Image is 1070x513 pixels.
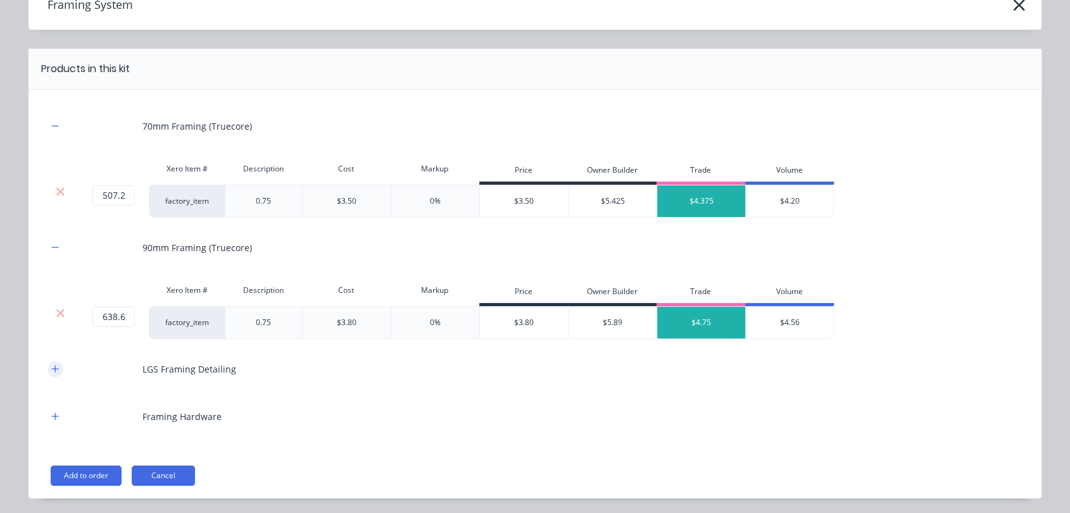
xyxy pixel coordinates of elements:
[149,185,225,218] div: factory_item
[225,156,302,182] div: Description
[657,281,745,306] div: Trade
[746,185,834,217] div: $4.20
[745,281,834,306] div: Volume
[92,185,135,206] input: ?
[149,278,225,303] div: Xero Item #
[225,278,302,303] div: Description
[142,362,236,376] div: LGS Framing Detailing
[568,281,657,306] div: Owner Builder
[302,278,391,303] div: Cost
[225,306,302,339] div: 0.75
[657,307,746,338] div: $4.75
[132,466,195,486] button: Cancel
[479,281,568,306] div: Price
[430,195,441,207] div: 0%
[430,317,441,328] div: 0%
[142,410,222,423] div: Framing Hardware
[479,159,568,185] div: Price
[391,278,479,303] div: Markup
[149,306,225,339] div: factory_item
[302,156,391,182] div: Cost
[337,317,356,328] div: $3.80
[480,185,569,217] div: $3.50
[746,307,834,338] div: $4.56
[480,307,569,338] div: $3.80
[569,307,657,338] div: $5.89
[391,156,479,182] div: Markup
[142,241,252,254] div: 90mm Framing (Truecore)
[149,156,225,182] div: Xero Item #
[568,159,657,185] div: Owner Builder
[92,307,135,327] input: ?
[657,159,745,185] div: Trade
[337,195,356,207] div: $3.50
[745,159,834,185] div: Volume
[51,466,122,486] button: Add to order
[142,120,252,133] div: 70mm Framing (Truecore)
[569,185,657,217] div: $5.425
[225,185,302,218] div: 0.75
[657,185,746,217] div: $4.375
[41,61,130,77] div: Products in this kit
